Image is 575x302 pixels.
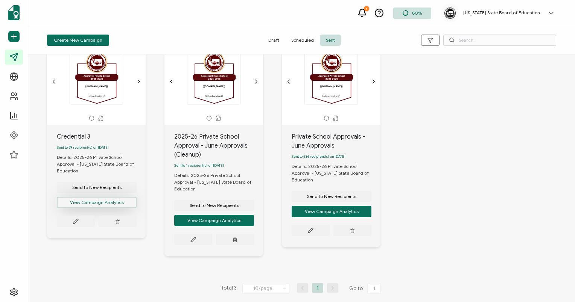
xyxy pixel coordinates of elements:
input: Search [443,35,556,46]
div: 1 [364,6,369,11]
div: 2025-26 Private School Approval - June Approvals (Cleanup) [174,132,263,159]
h5: [US_STATE] State Board of Education [463,10,540,15]
span: Send to New Recipients [307,194,356,199]
ion-icon: chevron back outline [286,79,292,85]
button: Send to New Recipients [174,200,254,211]
button: Send to New Recipients [292,191,371,202]
button: View Campaign Analytics [292,206,371,217]
div: Credential 3 [57,132,146,141]
span: Create New Campaign [54,38,102,42]
input: Select [242,284,289,294]
ion-icon: chevron forward outline [371,79,377,85]
span: Sent to 29 recipient(s) on [DATE] [57,145,109,150]
span: Send to New Recipients [190,203,239,208]
li: 1 [312,283,323,293]
button: View Campaign Analytics [57,197,137,208]
span: Send to New Recipients [72,185,122,190]
span: Total 3 [221,283,237,294]
span: Scheduled [285,35,320,46]
span: Sent to 534 recipient(s) on [DATE] [292,154,345,159]
iframe: Chat Widget [450,217,575,302]
div: Details: 2025-26 Private School Approval - [US_STATE] State Board of Education [57,154,146,174]
div: Details: 2025-26 Private School Approval - [US_STATE] State Board of Education [292,163,380,183]
div: Private School Approvals - June Approvals [292,132,380,150]
div: Details: 2025-26 Private School Approval - [US_STATE] State Board of Education [174,172,263,192]
ion-icon: chevron forward outline [136,79,142,85]
img: sertifier-logomark-colored.svg [8,5,20,20]
button: Create New Campaign [47,35,109,46]
span: Go to [349,283,382,294]
button: View Campaign Analytics [174,215,254,226]
ion-icon: chevron forward outline [253,79,259,85]
span: Draft [262,35,285,46]
ion-icon: chevron back outline [51,79,57,85]
span: Sent [320,35,341,46]
button: Send to New Recipients [57,182,137,193]
ion-icon: chevron back outline [168,79,174,85]
img: 05b2a03d-eb97-4955-b09a-6dec7eb6113b.png [444,8,456,19]
span: Sent to 1 recipient(s) on [DATE] [174,163,224,168]
span: 80% [412,10,422,16]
